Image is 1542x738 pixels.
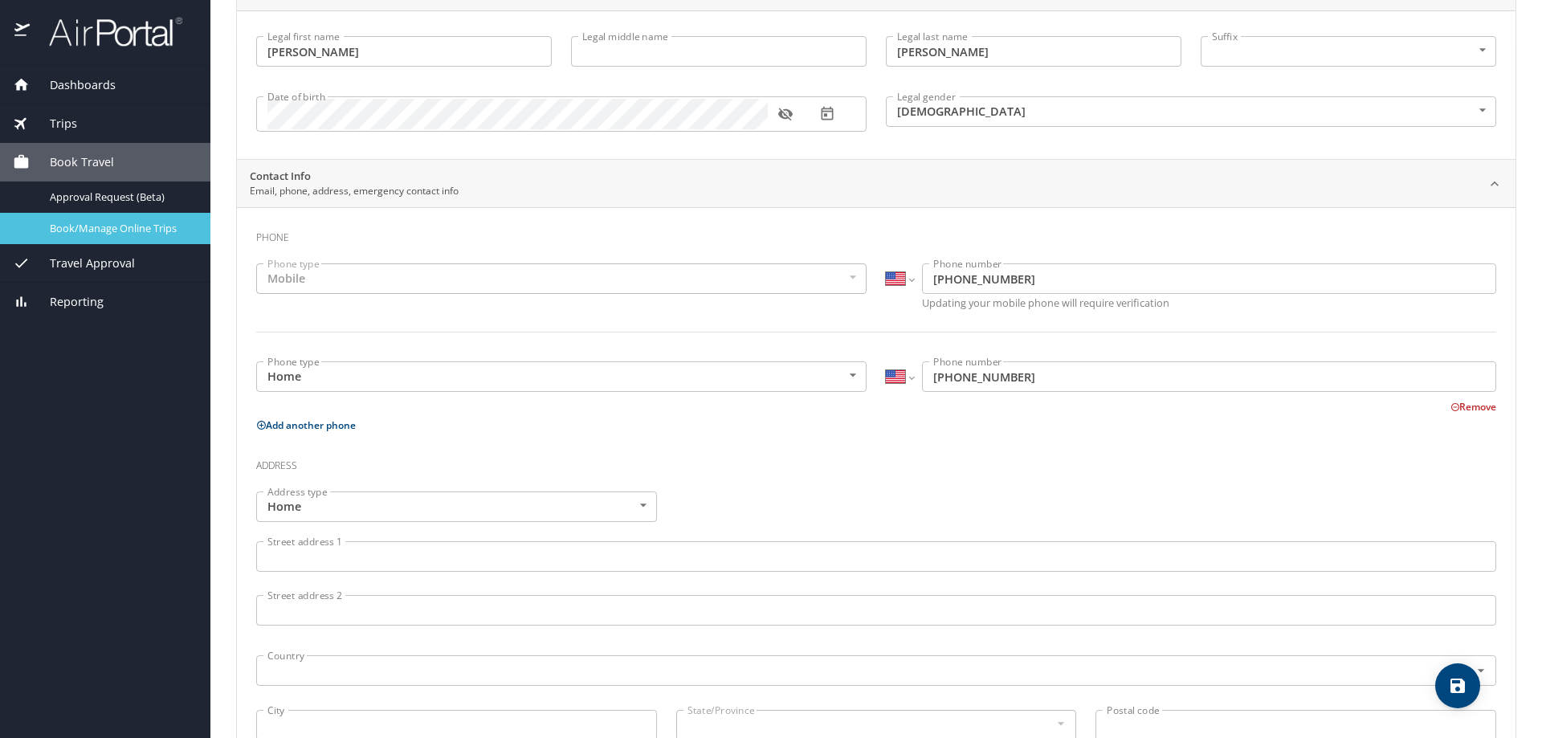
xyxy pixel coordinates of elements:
div: Basic InfoLegal name, date of birth and gender must match the traveler's government-issued identi... [237,10,1515,159]
h3: Phone [256,220,1496,247]
button: Open [1471,661,1491,680]
div: Mobile [256,263,867,294]
p: Updating your mobile phone will require verification [922,298,1496,308]
h3: Address [256,448,1496,475]
div: [DEMOGRAPHIC_DATA] [886,96,1496,127]
span: Book/Manage Online Trips [50,221,191,236]
span: Approval Request (Beta) [50,190,191,205]
img: icon-airportal.png [14,16,31,47]
button: Add another phone [256,418,356,432]
span: Book Travel [30,153,114,171]
span: Reporting [30,293,104,311]
span: Travel Approval [30,255,135,272]
img: airportal-logo.png [31,16,182,47]
p: Email, phone, address, emergency contact info [250,184,459,198]
div: ​ [1201,36,1496,67]
button: save [1435,663,1480,708]
span: Trips [30,115,77,133]
span: Dashboards [30,76,116,94]
div: Home [256,361,867,392]
button: Remove [1450,400,1496,414]
h2: Contact Info [250,169,459,185]
div: Contact InfoEmail, phone, address, emergency contact info [237,160,1515,208]
div: Home [256,491,657,522]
